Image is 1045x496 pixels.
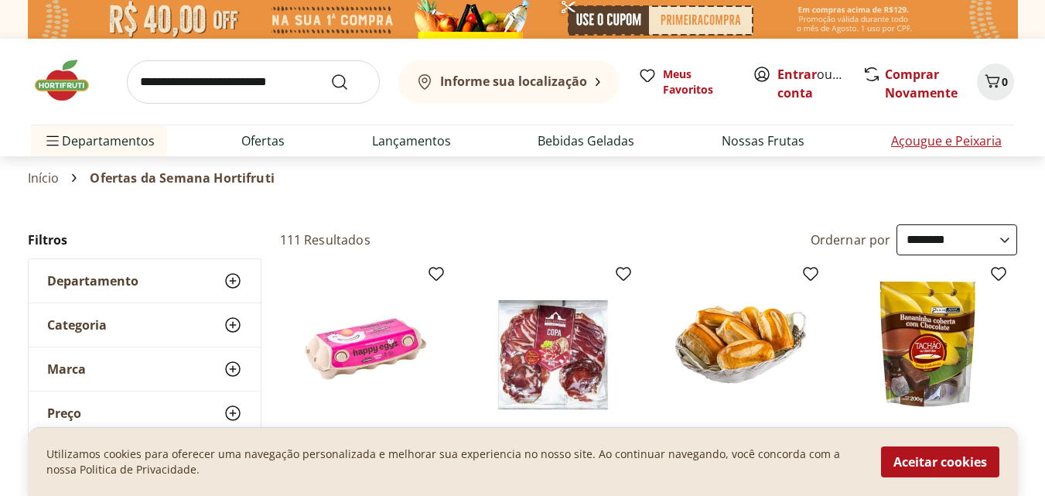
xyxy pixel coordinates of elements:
[127,60,380,104] input: search
[47,405,81,421] span: Preço
[43,122,62,159] button: Menu
[855,271,1002,418] img: Bananinha com Chocolate Tachão de Ubatuba 200g
[398,60,620,104] button: Informe sua localização
[538,132,634,150] a: Bebidas Geladas
[330,73,367,91] button: Submit Search
[46,446,862,477] p: Utilizamos cookies para oferecer uma navegação personalizada e melhorar sua experiencia no nosso ...
[1002,74,1008,89] span: 0
[638,67,734,97] a: Meus Favoritos
[29,259,261,303] button: Departamento
[292,271,439,418] img: Ovos Tipo Grande Vermelhos Mantiqueira Happy Eggs 10 Unidades
[47,317,107,333] span: Categoria
[241,132,285,150] a: Ofertas
[31,57,108,104] img: Hortifruti
[47,273,138,289] span: Departamento
[891,132,1002,150] a: Açougue e Peixaria
[29,347,261,391] button: Marca
[90,171,274,185] span: Ofertas da Semana Hortifruti
[777,66,817,83] a: Entrar
[777,66,862,101] a: Criar conta
[811,231,891,248] label: Ordernar por
[885,66,958,101] a: Comprar Novamente
[777,65,846,102] span: ou
[977,63,1014,101] button: Carrinho
[881,446,999,477] button: Aceitar cookies
[480,271,627,418] img: Copa Lombo Fatiado Haciendas 80g
[440,73,587,90] b: Informe sua localização
[29,392,261,435] button: Preço
[280,231,371,248] h2: 111 Resultados
[29,303,261,347] button: Categoria
[663,67,734,97] span: Meus Favoritos
[667,271,814,418] img: Pão de Leite
[372,132,451,150] a: Lançamentos
[43,122,155,159] span: Departamentos
[28,171,60,185] a: Início
[47,361,86,377] span: Marca
[28,224,261,255] h2: Filtros
[722,132,804,150] a: Nossas Frutas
